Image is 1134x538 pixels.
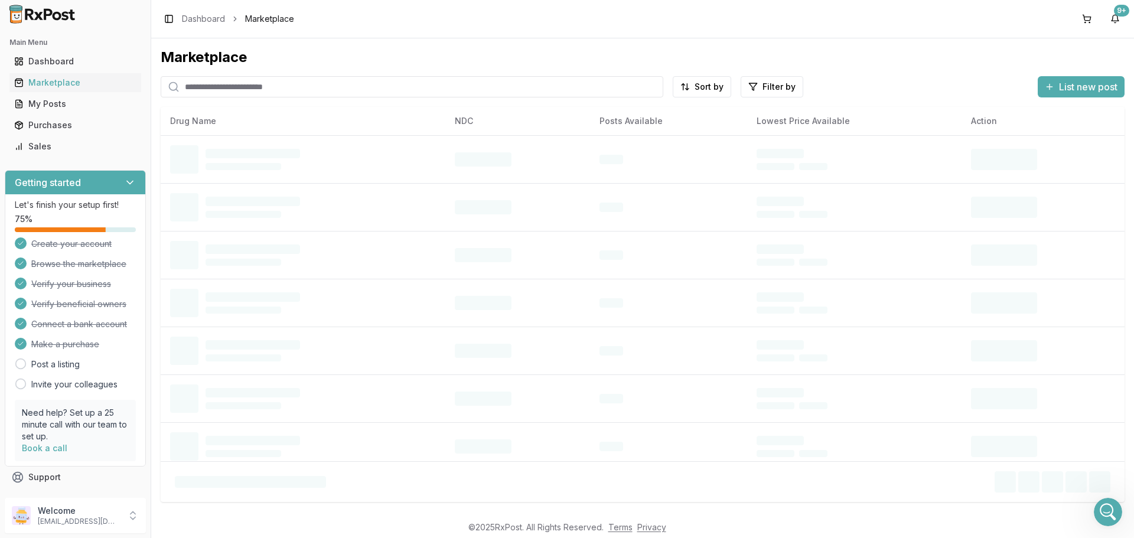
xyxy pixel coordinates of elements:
[245,13,294,25] span: Marketplace
[695,81,724,93] span: Sort by
[182,13,225,25] a: Dashboard
[5,467,146,488] button: Support
[31,298,126,310] span: Verify beneficial owners
[9,38,141,47] h2: Main Menu
[14,119,136,131] div: Purchases
[14,77,136,89] div: Marketplace
[5,488,146,509] button: Feedback
[161,48,1125,67] div: Marketplace
[1094,498,1122,526] iframe: Intercom live chat
[28,493,69,504] span: Feedback
[673,76,731,97] button: Sort by
[5,52,146,71] button: Dashboard
[5,137,146,156] button: Sales
[9,136,141,157] a: Sales
[1106,9,1125,28] button: 9+
[9,93,141,115] a: My Posts
[762,81,796,93] span: Filter by
[9,72,141,93] a: Marketplace
[38,517,120,526] p: [EMAIL_ADDRESS][DOMAIN_NAME]
[9,51,141,72] a: Dashboard
[14,98,136,110] div: My Posts
[182,13,294,25] nav: breadcrumb
[31,318,127,330] span: Connect a bank account
[5,94,146,113] button: My Posts
[15,199,136,211] p: Let's finish your setup first!
[608,522,633,532] a: Terms
[5,73,146,92] button: Marketplace
[14,141,136,152] div: Sales
[1038,76,1125,97] button: List new post
[22,407,129,442] p: Need help? Set up a 25 minute call with our team to set up.
[747,107,962,135] th: Lowest Price Available
[5,5,80,24] img: RxPost Logo
[1059,80,1117,94] span: List new post
[741,76,803,97] button: Filter by
[31,338,99,350] span: Make a purchase
[12,506,31,525] img: User avatar
[5,116,146,135] button: Purchases
[1114,5,1129,17] div: 9+
[1038,82,1125,94] a: List new post
[31,379,118,390] a: Invite your colleagues
[15,175,81,190] h3: Getting started
[38,505,120,517] p: Welcome
[637,522,666,532] a: Privacy
[15,213,32,225] span: 75 %
[31,358,80,370] a: Post a listing
[14,56,136,67] div: Dashboard
[31,238,112,250] span: Create your account
[445,107,590,135] th: NDC
[962,107,1125,135] th: Action
[590,107,747,135] th: Posts Available
[31,258,126,270] span: Browse the marketplace
[161,107,445,135] th: Drug Name
[22,443,67,453] a: Book a call
[31,278,111,290] span: Verify your business
[9,115,141,136] a: Purchases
